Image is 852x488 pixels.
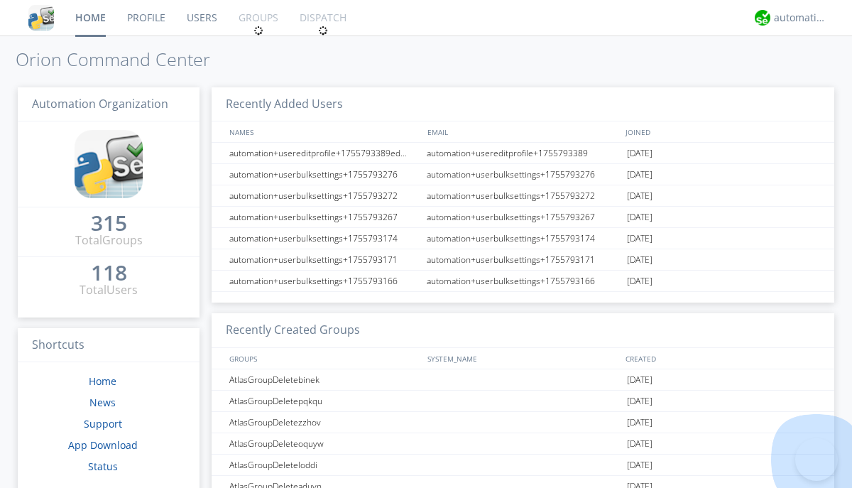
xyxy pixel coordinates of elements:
[226,228,422,249] div: automation+userbulksettings+1755793174
[226,271,422,291] div: automation+userbulksettings+1755793166
[622,348,821,369] div: CREATED
[423,185,623,206] div: automation+userbulksettings+1755793272
[68,438,138,452] a: App Download
[627,207,652,228] span: [DATE]
[627,455,652,476] span: [DATE]
[755,10,770,26] img: d2d01cd9b4174d08988066c6d424eccd
[424,121,622,142] div: EMAIL
[212,412,834,433] a: AtlasGroupDeletezzhov[DATE]
[32,96,168,112] span: Automation Organization
[28,5,54,31] img: cddb5a64eb264b2086981ab96f4c1ba7
[627,391,652,412] span: [DATE]
[627,271,652,292] span: [DATE]
[627,228,652,249] span: [DATE]
[774,11,827,25] div: automation+atlas
[226,391,422,411] div: AtlasGroupDeletepqkqu
[75,232,143,249] div: Total Groups
[226,121,420,142] div: NAMES
[226,348,420,369] div: GROUPS
[212,391,834,412] a: AtlasGroupDeletepqkqu[DATE]
[423,164,623,185] div: automation+userbulksettings+1755793276
[91,216,127,232] a: 315
[423,143,623,163] div: automation+usereditprofile+1755793389
[627,185,652,207] span: [DATE]
[91,266,127,280] div: 118
[212,313,834,348] h3: Recently Created Groups
[622,121,821,142] div: JOINED
[212,164,834,185] a: automation+userbulksettings+1755793276automation+userbulksettings+1755793276[DATE]
[423,207,623,227] div: automation+userbulksettings+1755793267
[212,228,834,249] a: automation+userbulksettings+1755793174automation+userbulksettings+1755793174[DATE]
[84,417,122,430] a: Support
[318,26,328,36] img: spin.svg
[212,185,834,207] a: automation+userbulksettings+1755793272automation+userbulksettings+1755793272[DATE]
[226,412,422,433] div: AtlasGroupDeletezzhov
[226,143,422,163] div: automation+usereditprofile+1755793389editedautomation+usereditprofile+1755793389
[212,207,834,228] a: automation+userbulksettings+1755793267automation+userbulksettings+1755793267[DATE]
[627,369,652,391] span: [DATE]
[423,228,623,249] div: automation+userbulksettings+1755793174
[226,249,422,270] div: automation+userbulksettings+1755793171
[212,271,834,292] a: automation+userbulksettings+1755793166automation+userbulksettings+1755793166[DATE]
[423,271,623,291] div: automation+userbulksettings+1755793166
[226,185,422,206] div: automation+userbulksettings+1755793272
[226,164,422,185] div: automation+userbulksettings+1755793276
[88,460,118,473] a: Status
[212,143,834,164] a: automation+usereditprofile+1755793389editedautomation+usereditprofile+1755793389automation+usered...
[212,369,834,391] a: AtlasGroupDeletebinek[DATE]
[253,26,263,36] img: spin.svg
[75,130,143,198] img: cddb5a64eb264b2086981ab96f4c1ba7
[795,438,838,481] iframe: Toggle Customer Support
[212,433,834,455] a: AtlasGroupDeleteoquyw[DATE]
[226,207,422,227] div: automation+userbulksettings+1755793267
[627,143,652,164] span: [DATE]
[212,249,834,271] a: automation+userbulksettings+1755793171automation+userbulksettings+1755793171[DATE]
[627,249,652,271] span: [DATE]
[212,87,834,122] h3: Recently Added Users
[91,216,127,230] div: 315
[424,348,622,369] div: SYSTEM_NAME
[226,455,422,475] div: AtlasGroupDeleteloddi
[627,412,652,433] span: [DATE]
[18,328,200,363] h3: Shortcuts
[89,374,116,388] a: Home
[226,433,422,454] div: AtlasGroupDeleteoquyw
[423,249,623,270] div: automation+userbulksettings+1755793171
[627,433,652,455] span: [DATE]
[91,266,127,282] a: 118
[627,164,652,185] span: [DATE]
[212,455,834,476] a: AtlasGroupDeleteloddi[DATE]
[80,282,138,298] div: Total Users
[89,396,116,409] a: News
[226,369,422,390] div: AtlasGroupDeletebinek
